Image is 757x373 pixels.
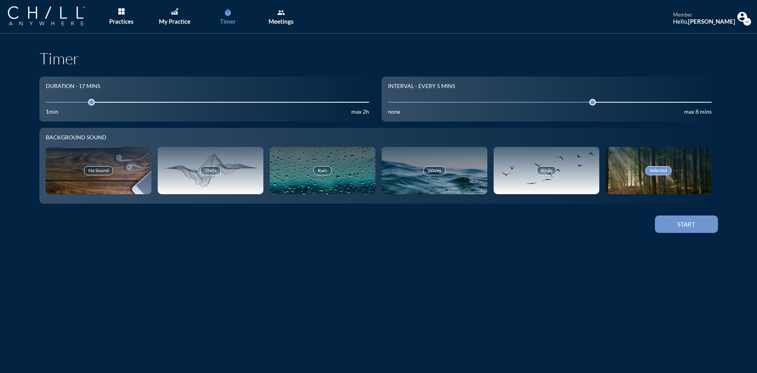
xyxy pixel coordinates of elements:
img: List [118,8,125,15]
div: max 8 mins [684,109,712,115]
img: Graph [171,8,178,15]
div: Practices [109,18,134,25]
div: Hello, [673,18,735,25]
div: My Practice [159,18,190,25]
i: timer [224,9,232,17]
h1: Timer [39,49,718,68]
div: Meetings [268,18,294,25]
img: Company Logo [8,6,85,25]
div: member [673,12,735,18]
div: none [388,109,400,115]
div: Birds [537,166,556,175]
div: 1min [46,109,58,115]
div: max 2h [351,109,369,115]
div: Theta [200,166,221,175]
i: expand_more [743,18,751,26]
button: Start [655,216,718,233]
div: Background sound [46,134,712,141]
div: Rain [313,166,332,175]
div: Interval - Every 5 mins [388,83,455,90]
div: Selected [645,166,671,175]
strong: [PERSON_NAME] [688,18,735,25]
img: Profile icon [737,12,747,22]
div: Start [669,221,704,228]
div: Waves [423,166,446,175]
div: Timer [220,18,236,25]
a: Company Logo [8,6,101,26]
i: group [277,9,285,17]
div: Duration - 17 mins [46,83,100,90]
div: No Sound [84,166,113,175]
